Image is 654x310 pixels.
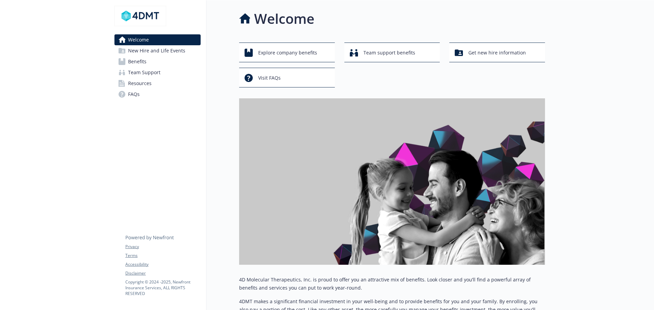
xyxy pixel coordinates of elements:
[125,279,200,296] p: Copyright © 2024 - 2025 , Newfront Insurance Services, ALL RIGHTS RESERVED
[125,244,200,250] a: Privacy
[128,78,152,89] span: Resources
[114,45,201,56] a: New Hire and Life Events
[449,43,545,62] button: Get new hire information
[468,46,526,59] span: Get new hire information
[258,71,281,84] span: Visit FAQs
[239,68,335,87] button: Visit FAQs
[239,43,335,62] button: Explore company benefits
[125,261,200,267] a: Accessibility
[258,46,317,59] span: Explore company benefits
[125,252,200,259] a: Terms
[114,34,201,45] a: Welcome
[239,98,545,265] img: overview page banner
[114,78,201,89] a: Resources
[363,46,415,59] span: Team support benefits
[114,67,201,78] a: Team Support
[344,43,440,62] button: Team support benefits
[114,89,201,100] a: FAQs
[114,56,201,67] a: Benefits
[128,67,160,78] span: Team Support
[128,45,185,56] span: New Hire and Life Events
[128,56,146,67] span: Benefits
[239,276,545,292] p: 4D Molecular Therapeutics, Inc. is proud to offer you an attractive mix of benefits. Look closer ...
[125,270,200,276] a: Disclaimer
[128,89,140,100] span: FAQs
[128,34,149,45] span: Welcome
[254,9,314,29] h1: Welcome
